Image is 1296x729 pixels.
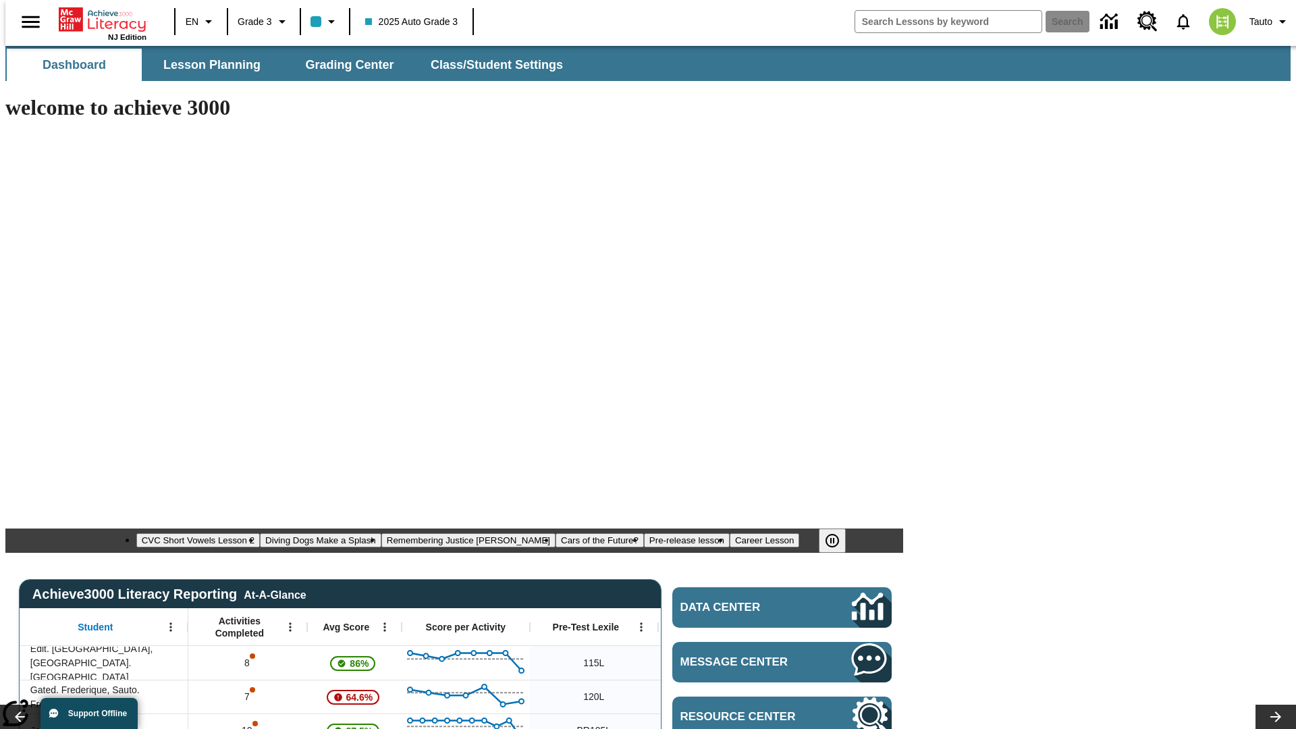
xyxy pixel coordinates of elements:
[43,57,106,73] span: Dashboard
[244,587,306,601] div: At-A-Glance
[556,533,644,547] button: Slide 4 Cars of the Future?
[819,529,859,553] div: Pause
[323,621,369,633] span: Avg Score
[1244,9,1296,34] button: Profile/Settings
[680,655,811,669] span: Message Center
[11,2,51,42] button: Open side menu
[260,533,381,547] button: Slide 2 Diving Dogs Make a Splash
[59,5,146,41] div: Home
[381,533,556,547] button: Slide 3 Remembering Justice O'Connor
[243,656,252,670] p: 8
[59,6,146,33] a: Home
[280,617,300,637] button: Open Menu
[238,15,272,29] span: Grade 3
[1129,3,1166,40] a: Resource Center, Will open in new tab
[144,49,279,81] button: Lesson Planning
[583,690,604,704] span: 120 Lexile, Gated. Frederique, Sauto. Frederique
[672,642,892,682] a: Message Center
[1255,705,1296,729] button: Lesson carousel, Next
[631,617,651,637] button: Open Menu
[1092,3,1129,40] a: Data Center
[341,685,379,709] span: 64.6%
[243,690,252,704] p: 7
[730,533,799,547] button: Slide 6 Career Lesson
[819,529,846,553] button: Pause
[161,617,181,637] button: Open Menu
[78,621,113,633] span: Student
[375,617,395,637] button: Open Menu
[644,533,730,547] button: Slide 5 Pre-release lesson
[40,698,138,729] button: Support Offline
[180,9,223,34] button: Language: EN, Select a language
[282,49,417,81] button: Grading Center
[108,33,146,41] span: NJ Edition
[431,57,563,73] span: Class/Student Settings
[68,709,127,718] span: Support Offline
[1249,15,1272,29] span: Tauto
[426,621,506,633] span: Score per Activity
[5,46,1291,81] div: SubNavbar
[232,9,296,34] button: Grade: Grade 3, Select a grade
[188,646,307,680] div: 8, One or more Activity scores may be invalid., Edit. Dayne, Sauto. Dayne
[7,49,142,81] button: Dashboard
[307,680,402,713] div: , 64.6%, Attention! This student's Average First Try Score of 64.6% is below 65%, Gated. Frederiq...
[5,95,903,120] h1: welcome to achieve 3000
[365,15,458,29] span: 2025 Auto Grade 3
[188,680,307,713] div: 7, One or more Activity scores may be invalid., Gated. Frederique, Sauto. Frederique
[30,642,181,684] span: Edit. [GEOGRAPHIC_DATA], [GEOGRAPHIC_DATA]. [GEOGRAPHIC_DATA]
[344,651,374,676] span: 86%
[195,615,284,639] span: Activities Completed
[305,57,394,73] span: Grading Center
[32,587,306,602] span: Achieve3000 Literacy Reporting
[553,621,620,633] span: Pre-Test Lexile
[855,11,1042,32] input: search field
[680,601,807,614] span: Data Center
[5,49,575,81] div: SubNavbar
[163,57,261,73] span: Lesson Planning
[680,710,811,724] span: Resource Center
[136,533,260,547] button: Slide 1 CVC Short Vowels Lesson 2
[1209,8,1236,35] img: avatar image
[305,9,345,34] button: Class color is light blue. Change class color
[307,646,402,680] div: , 86%, This student's Average First Try Score 86% is above 75%, Edit. Dayne, Sauto. Dayne
[1201,4,1244,39] button: Select a new avatar
[672,587,892,628] a: Data Center
[186,15,198,29] span: EN
[420,49,574,81] button: Class/Student Settings
[1166,4,1201,39] a: Notifications
[583,656,604,670] span: 115 Lexile, Edit. Dayne, Sauto. Dayne
[30,683,181,711] span: Gated. Frederique, Sauto. Frederique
